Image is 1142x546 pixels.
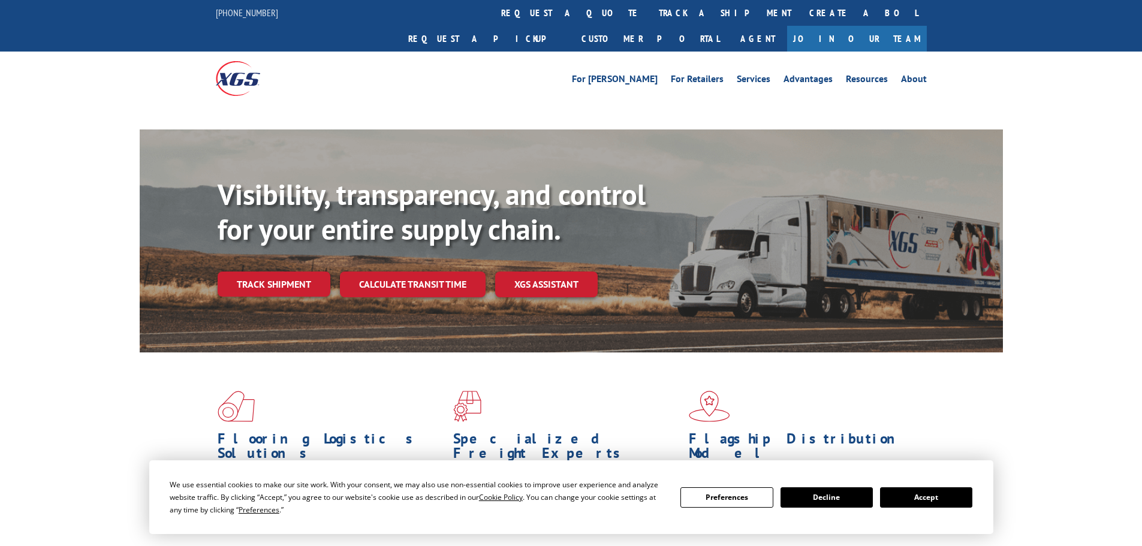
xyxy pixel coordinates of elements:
[399,26,572,52] a: Request a pickup
[170,478,666,516] div: We use essential cookies to make our site work. With your consent, we may also use non-essential ...
[218,432,444,466] h1: Flooring Logistics Solutions
[784,74,833,88] a: Advantages
[495,272,598,297] a: XGS ASSISTANT
[671,74,724,88] a: For Retailers
[787,26,927,52] a: Join Our Team
[846,74,888,88] a: Resources
[149,460,993,534] div: Cookie Consent Prompt
[572,74,658,88] a: For [PERSON_NAME]
[340,272,486,297] a: Calculate transit time
[218,176,646,248] b: Visibility, transparency, and control for your entire supply chain.
[689,391,730,422] img: xgs-icon-flagship-distribution-model-red
[479,492,523,502] span: Cookie Policy
[901,74,927,88] a: About
[216,7,278,19] a: [PHONE_NUMBER]
[453,432,680,466] h1: Specialized Freight Experts
[689,432,915,466] h1: Flagship Distribution Model
[218,272,330,297] a: Track shipment
[218,391,255,422] img: xgs-icon-total-supply-chain-intelligence-red
[453,391,481,422] img: xgs-icon-focused-on-flooring-red
[728,26,787,52] a: Agent
[239,505,279,515] span: Preferences
[572,26,728,52] a: Customer Portal
[781,487,873,508] button: Decline
[737,74,770,88] a: Services
[680,487,773,508] button: Preferences
[880,487,972,508] button: Accept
